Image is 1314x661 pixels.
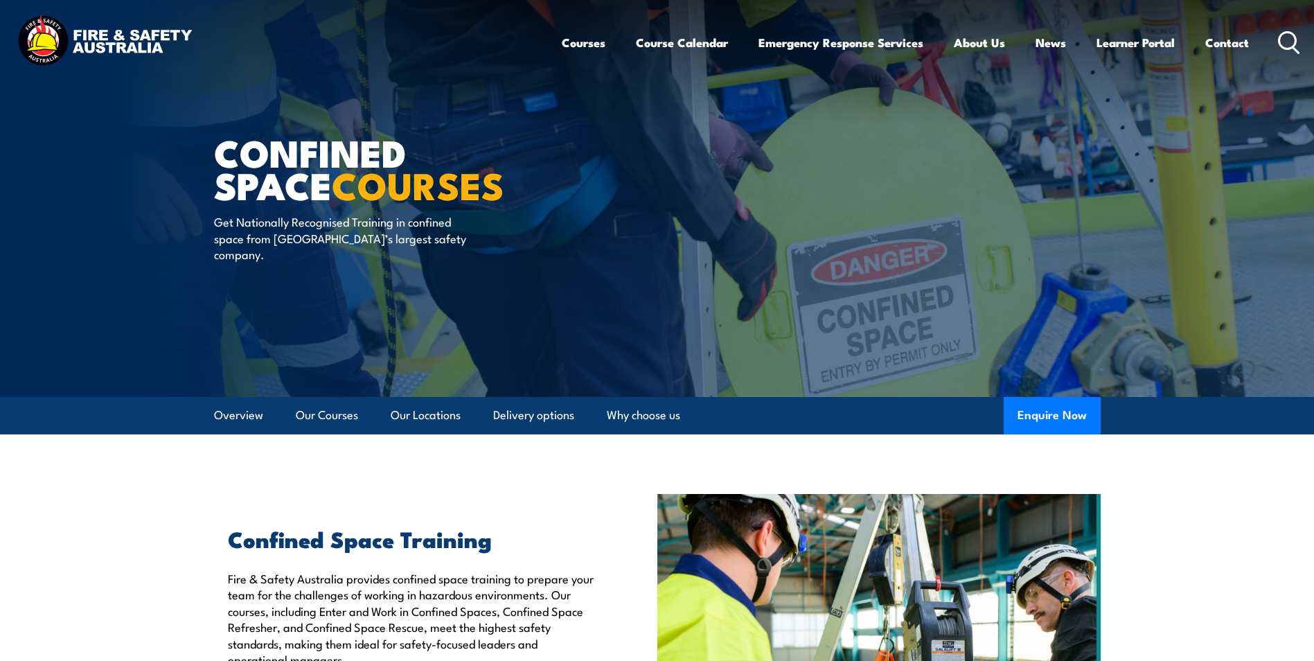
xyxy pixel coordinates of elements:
a: About Us [954,24,1005,61]
h2: Confined Space Training [228,529,594,548]
a: Contact [1205,24,1249,61]
p: Get Nationally Recognised Training in confined space from [GEOGRAPHIC_DATA]’s largest safety comp... [214,213,467,262]
a: Our Locations [391,397,461,434]
a: Learner Portal [1097,24,1175,61]
a: Our Courses [296,397,358,434]
a: News [1036,24,1066,61]
button: Enquire Now [1004,397,1101,434]
a: Delivery options [493,397,574,434]
a: Overview [214,397,263,434]
h1: Confined Space [214,136,556,200]
a: Course Calendar [636,24,728,61]
a: Courses [562,24,605,61]
a: Emergency Response Services [758,24,923,61]
a: Why choose us [607,397,680,434]
strong: COURSES [332,155,504,213]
